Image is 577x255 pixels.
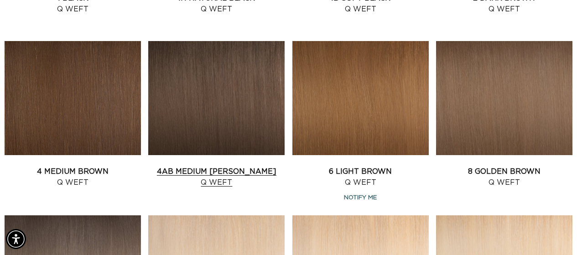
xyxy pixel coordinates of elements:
div: Accessibility Menu [6,229,26,249]
a: 8 Golden Brown Q Weft [436,166,572,188]
a: 6 Light Brown Q Weft [292,166,429,188]
a: 4AB Medium [PERSON_NAME] Q Weft [148,166,285,188]
a: 4 Medium Brown Q Weft [5,166,141,188]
